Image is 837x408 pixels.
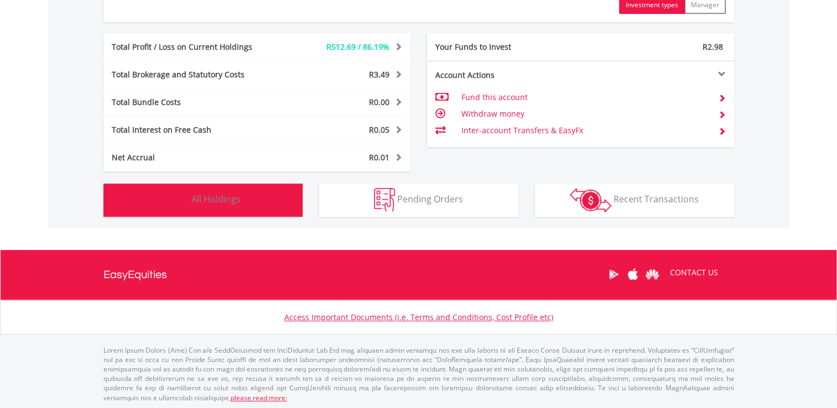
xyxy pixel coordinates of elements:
a: Access Important Documents (i.e. Terms and Conditions, Cost Profile etc) [284,312,553,322]
span: R0.00 [369,97,389,107]
a: CONTACT US [662,257,726,288]
td: Withdraw money [461,106,709,122]
span: R3.49 [369,69,389,80]
div: Total Interest on Free Cash [103,124,283,135]
img: transactions-zar-wht.png [570,188,611,212]
p: Lorem Ipsum Dolors (Ame) Con a/e SeddOeiusmod tem InciDiduntut Lab Etd mag aliquaen admin veniamq... [103,346,734,402]
a: Huawei [643,257,662,291]
button: Pending Orders [319,184,518,217]
span: Pending Orders [397,193,463,205]
div: Account Actions [427,70,581,81]
span: Recent Transactions [614,193,699,205]
div: Your Funds to Invest [427,41,581,53]
img: holdings-wht.png [165,188,189,212]
a: EasyEquities [103,250,167,300]
td: Inter-account Transfers & EasyFx [461,122,709,139]
span: R2.98 [703,41,723,52]
div: Total Brokerage and Statutory Costs [103,69,283,80]
button: All Holdings [103,184,303,217]
div: Total Profit / Loss on Current Holdings [103,41,283,53]
span: All Holdings [191,193,241,205]
span: R0.01 [369,152,389,163]
button: Recent Transactions [535,184,734,217]
span: R0.05 [369,124,389,135]
div: Total Bundle Costs [103,97,283,108]
a: Google Play [604,257,623,291]
div: Net Accrual [103,152,283,163]
td: Fund this account [461,89,709,106]
span: R512.69 / 86.19% [326,41,389,52]
img: pending_instructions-wht.png [374,188,395,212]
a: Apple [623,257,643,291]
a: please read more: [231,393,287,402]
